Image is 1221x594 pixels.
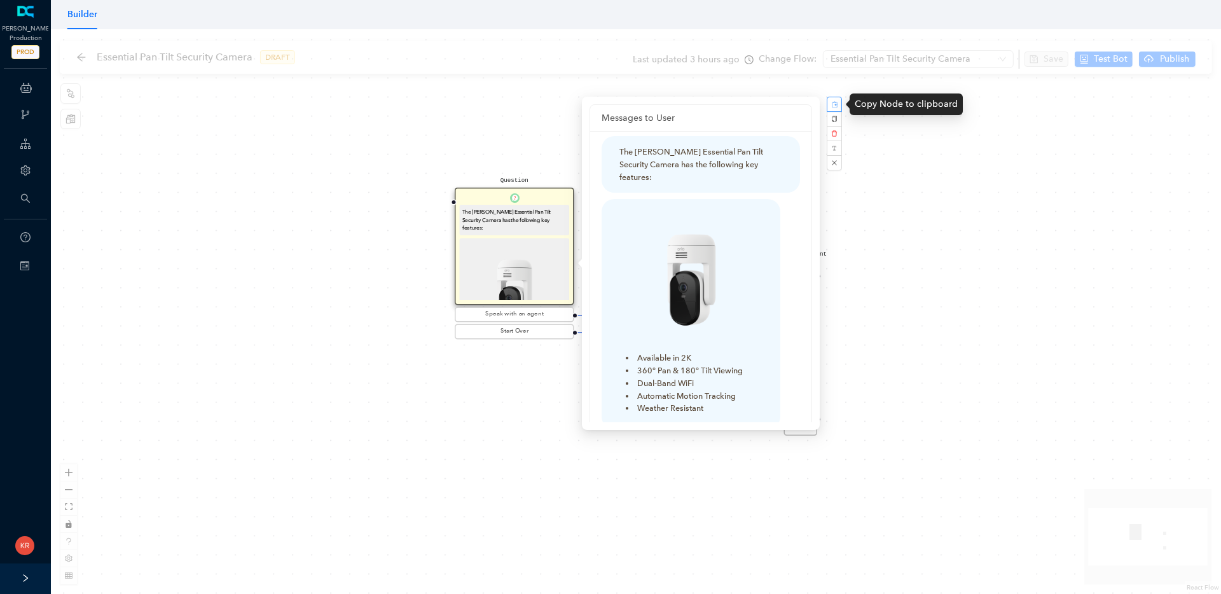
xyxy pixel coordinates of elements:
[626,377,762,390] li: Dual-Band WiFi
[578,323,780,429] g: Edge from reactflownode_c77aceae-6f7d-460d-b138-c6e84e0bd538 to reactflownode_b55a8ed6-3c16-41b4-...
[15,536,34,555] img: 02910a6a21756245b6becafea9e26043
[619,209,762,352] img: 121aa833-489e-4e.png
[11,45,39,59] span: PROD
[458,327,572,336] div: Start Over
[462,241,567,345] img: 121aa833-489e-4e.png
[462,207,567,233] div: The [PERSON_NAME] Essential Pan Tilt Security Camera has the following key features:
[626,390,762,403] li: Automatic Motion Tracking
[455,188,574,341] div: QuestionQuestionThe [PERSON_NAME] Essential Pan Tilt Security Camera has the following key featur...
[619,146,782,183] div: The [PERSON_NAME] Essential Pan Tilt Security Camera has the following key features:
[20,109,31,120] span: branches
[626,364,762,377] li: 360° Pan & 180° Tilt Viewing
[602,111,800,125] div: Messages to User
[20,165,31,176] span: setting
[850,93,963,115] div: Copy Node to clipboard
[458,310,572,319] div: Speak with an agent
[20,232,31,242] span: question-circle
[784,403,818,436] div: GreetCallSubModule
[67,8,97,22] div: Builder
[509,193,519,203] img: Question
[626,352,762,364] li: Available in 2K
[626,402,762,415] li: Weather Resistant
[500,176,528,185] pre: Question
[20,193,31,204] span: search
